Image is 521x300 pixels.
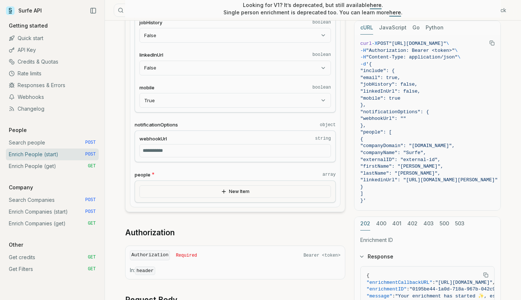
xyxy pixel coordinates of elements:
span: "mobile": true [360,96,400,101]
a: Search people POST [6,137,99,149]
button: Copy Text [487,37,498,49]
span: "people": [ [360,129,392,135]
span: "companyDomain": "[DOMAIN_NAME]", [360,143,455,149]
code: string [315,136,331,142]
span: "companyName": "Surfe", [360,150,426,156]
span: }' [360,198,366,203]
span: Required [176,253,197,258]
span: mobile [139,84,154,91]
span: "notificationOptions": { [360,109,429,115]
a: Quick start [6,32,99,44]
a: Get credits GET [6,251,99,263]
span: GET [88,221,96,226]
span: POST [85,209,96,215]
a: API Key [6,44,99,56]
button: 202 [360,217,370,231]
a: Get Filters GET [6,263,99,275]
span: "externalID": "external-id", [360,157,440,162]
code: array [323,172,336,178]
span: "enrichmentCallbackURL" [367,280,432,285]
button: Response [354,247,500,266]
button: Search⌘K [114,4,297,17]
span: -d [360,61,366,67]
span: } [360,184,363,190]
span: webhookUrl [139,135,167,142]
span: "Content-Type: application/json" [366,54,458,60]
code: Authorization [130,250,170,260]
button: Copy Text [480,269,491,281]
button: Go [412,21,420,35]
span: ] [360,191,363,196]
code: boolean [313,52,331,58]
a: Webhooks [6,91,99,103]
span: "[URL][DOMAIN_NAME]" [435,280,492,285]
button: JavaScript [379,21,407,35]
span: '{ [366,61,372,67]
p: In: [130,267,340,275]
p: Other [6,241,26,249]
span: "webhookUrl": "" [360,116,406,121]
span: { [360,136,363,142]
button: 500 [440,217,449,231]
span: -H [360,48,366,53]
span: jobHistory [139,19,162,26]
a: Enrich Companies (start) POST [6,206,99,218]
span: people [135,171,150,178]
a: here [389,9,401,15]
span: "0195be44-1a0d-718a-967b-042c9d17ffd7" [409,286,518,292]
span: "email": true, [360,75,400,81]
a: Responses & Errors [6,79,99,91]
span: }, [360,102,366,108]
a: Surfe API [6,5,42,16]
code: boolean [313,19,331,25]
span: Bearer <token> [303,253,340,258]
button: 403 [423,217,434,231]
span: \ [446,41,449,46]
span: linkedInUrl [139,51,163,58]
a: Changelog [6,103,99,115]
button: Collapse Sidebar [88,5,99,16]
a: Rate limits [6,68,99,79]
a: Enrich People (start) POST [6,149,99,160]
a: Enrich People (get) GET [6,160,99,172]
p: Looking for V1? It’s deprecated, but still available . Single person enrichment is deprecated too... [223,1,402,16]
a: here [370,2,382,8]
span: GET [88,266,96,272]
span: POST [85,140,96,146]
p: Enrichment ID [360,236,495,244]
a: Search Companies POST [6,194,99,206]
button: 401 [392,217,401,231]
span: POST [85,197,96,203]
span: "jobHistory": false, [360,82,418,87]
span: "message" [367,293,392,299]
span: \ [458,54,460,60]
button: 503 [455,217,464,231]
span: curl [360,41,372,46]
span: notificationOptions [135,121,178,128]
span: "linkedinUrl": "[URL][DOMAIN_NAME][PERSON_NAME]" [360,177,498,183]
span: -X [372,41,378,46]
span: : [392,293,395,299]
span: , [492,280,495,285]
span: "include": { [360,68,395,74]
span: "firstName": "[PERSON_NAME]", [360,164,443,169]
span: \ [455,48,458,53]
p: Company [6,184,36,191]
span: GET [88,163,96,169]
a: Credits & Quotas [6,56,99,68]
span: "lastName": "[PERSON_NAME]", [360,171,440,176]
span: POST [378,41,389,46]
code: object [320,122,336,128]
span: GET [88,254,96,260]
button: cURL [360,21,373,35]
span: "Authorization: Bearer <token>" [366,48,455,53]
code: boolean [313,85,331,90]
span: { [367,273,369,278]
button: 402 [407,217,418,231]
a: Enrich Companies (get) GET [6,218,99,229]
span: "linkedInUrl": false, [360,89,420,94]
span: : [407,286,409,292]
a: Authorization [125,228,175,238]
button: 400 [376,217,386,231]
code: header [135,267,155,275]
